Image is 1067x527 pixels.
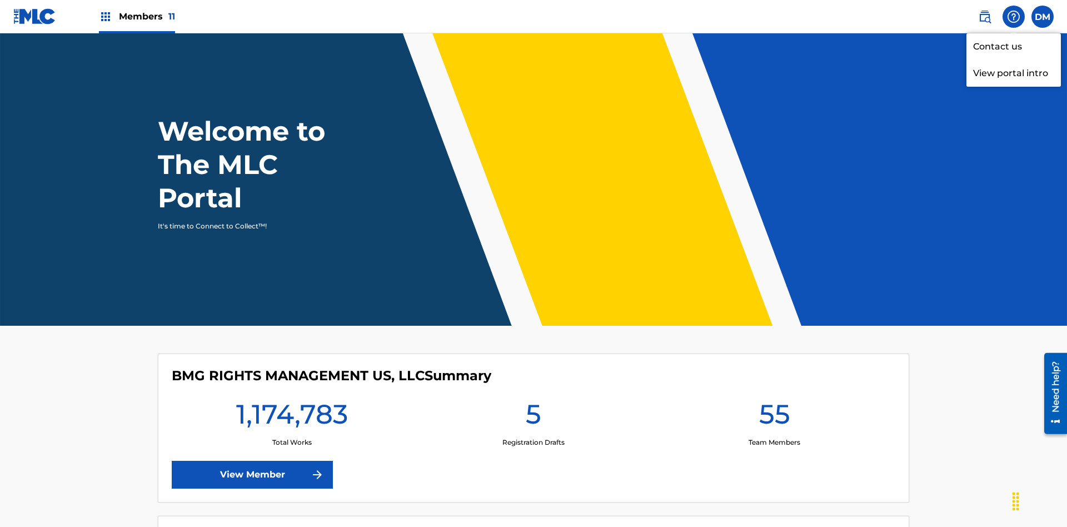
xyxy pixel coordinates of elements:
a: Contact us [966,33,1061,60]
p: View portal intro [966,60,1061,87]
div: User Menu [1031,6,1054,28]
img: Top Rightsholders [99,10,112,23]
iframe: Resource Center [1036,349,1067,440]
h1: 1,174,783 [236,397,348,437]
a: Public Search [974,6,996,28]
h1: 5 [526,397,541,437]
img: search [978,10,991,23]
div: Help [1003,6,1025,28]
img: help [1007,10,1020,23]
p: Team Members [749,437,800,448]
p: It's time to Connect to Collect™! [158,221,351,231]
img: f7272a7cc735f4ea7f67.svg [311,468,324,481]
p: Registration Drafts [502,437,565,448]
div: Drag [1007,485,1025,518]
img: MLC Logo [13,8,56,24]
a: View Member [172,461,333,489]
p: Total Works [272,437,312,448]
iframe: Chat Widget [1011,474,1067,527]
span: Members [119,10,175,23]
h4: BMG RIGHTS MANAGEMENT US, LLC [172,367,491,384]
span: 11 [168,11,175,22]
h1: Welcome to The MLC Portal [158,115,366,215]
h1: 55 [759,397,790,437]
